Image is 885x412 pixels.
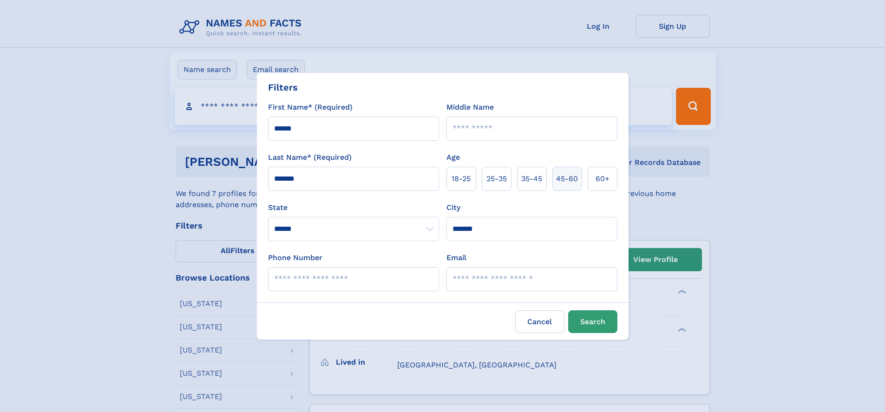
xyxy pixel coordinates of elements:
[568,310,617,333] button: Search
[446,202,460,213] label: City
[486,173,507,184] span: 25‑35
[452,173,471,184] span: 18‑25
[446,102,494,113] label: Middle Name
[556,173,578,184] span: 45‑60
[268,152,352,163] label: Last Name* (Required)
[268,102,353,113] label: First Name* (Required)
[268,252,322,263] label: Phone Number
[515,310,564,333] label: Cancel
[268,202,439,213] label: State
[268,80,298,94] div: Filters
[596,173,610,184] span: 60+
[521,173,542,184] span: 35‑45
[446,152,460,163] label: Age
[446,252,466,263] label: Email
